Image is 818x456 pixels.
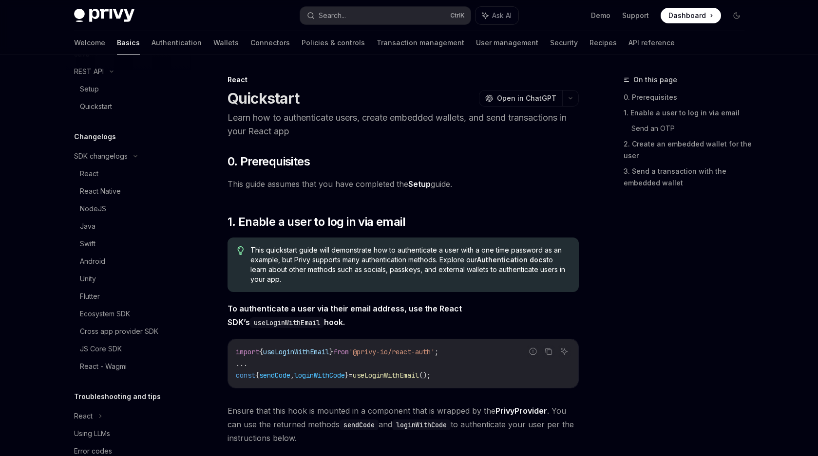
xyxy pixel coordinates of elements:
div: Flutter [80,291,100,302]
span: from [333,347,349,356]
div: SDK changelogs [74,150,128,162]
a: 3. Send a transaction with the embedded wallet [624,164,752,191]
span: (); [419,371,431,380]
a: Connectors [250,31,290,55]
span: import [236,347,259,356]
img: dark logo [74,9,134,22]
a: Recipes [590,31,617,55]
div: React [74,410,93,422]
div: Unity [80,273,96,285]
h5: Troubleshooting and tips [74,391,161,402]
button: Ask AI [476,7,518,24]
div: Swift [80,238,95,250]
a: Using LLMs [66,425,191,442]
span: On this page [633,74,677,86]
a: 1. Enable a user to log in via email [624,105,752,121]
a: Basics [117,31,140,55]
button: Toggle dark mode [729,8,744,23]
span: { [259,347,263,356]
span: { [255,371,259,380]
button: Open in ChatGPT [479,90,562,107]
a: Quickstart [66,98,191,115]
span: loginWithCode [294,371,345,380]
a: PrivyProvider [495,406,547,416]
a: Wallets [213,31,239,55]
a: Java [66,218,191,235]
code: sendCode [340,420,379,430]
span: Dashboard [668,11,706,20]
a: Setup [66,80,191,98]
span: Ctrl K [450,12,465,19]
div: REST API [74,66,104,77]
span: This guide assumes that you have completed the guide. [228,177,579,191]
span: sendCode [259,371,290,380]
a: Welcome [74,31,105,55]
a: React [66,165,191,182]
a: Authentication [152,31,202,55]
a: Support [622,11,649,20]
span: ... [236,359,247,368]
span: useLoginWithEmail [263,347,329,356]
div: Cross app provider SDK [80,326,158,337]
div: Using LLMs [74,428,110,439]
a: Android [66,253,191,270]
span: } [345,371,349,380]
a: User management [476,31,538,55]
span: } [329,347,333,356]
div: Setup [80,83,99,95]
div: JS Core SDK [80,343,122,355]
code: loginWithCode [392,420,451,430]
a: NodeJS [66,200,191,218]
span: Open in ChatGPT [497,93,556,103]
span: const [236,371,255,380]
a: API reference [628,31,675,55]
strong: To authenticate a user via their email address, use the React SDK’s hook. [228,304,462,327]
span: , [290,371,294,380]
a: Unity [66,270,191,288]
button: Copy the contents from the code block [542,345,555,358]
h5: Changelogs [74,131,116,143]
div: React Native [80,185,121,197]
a: Demo [591,11,610,20]
div: Search... [319,10,346,21]
button: Search...CtrlK [300,7,471,24]
a: Swift [66,235,191,253]
a: Send an OTP [631,121,752,136]
a: React - Wagmi [66,358,191,375]
a: 0. Prerequisites [624,90,752,105]
span: = [349,371,353,380]
div: React [80,168,98,180]
span: Ensure that this hook is mounted in a component that is wrapped by the . You can use the returned... [228,404,579,445]
a: Ecosystem SDK [66,305,191,323]
button: Report incorrect code [527,345,539,358]
button: Ask AI [558,345,571,358]
a: React Native [66,182,191,200]
div: Quickstart [80,101,112,112]
a: JS Core SDK [66,340,191,358]
a: Setup [408,179,431,189]
a: Dashboard [661,8,721,23]
a: Cross app provider SDK [66,323,191,340]
div: Android [80,255,105,267]
span: This quickstart guide will demonstrate how to authenticate a user with a one time password as an ... [250,245,569,284]
h1: Quickstart [228,90,300,107]
span: useLoginWithEmail [353,371,419,380]
span: 1. Enable a user to log in via email [228,214,405,230]
div: React [228,75,579,85]
div: Ecosystem SDK [80,308,130,320]
a: Flutter [66,288,191,305]
a: Authentication docs [477,255,547,264]
div: NodeJS [80,203,106,215]
a: Transaction management [377,31,464,55]
svg: Tip [237,246,244,255]
div: React - Wagmi [80,361,127,372]
code: useLoginWithEmail [250,317,324,328]
div: Java [80,220,95,232]
a: 2. Create an embedded wallet for the user [624,136,752,164]
span: Ask AI [492,11,512,20]
a: Security [550,31,578,55]
p: Learn how to authenticate users, create embedded wallets, and send transactions in your React app [228,111,579,138]
span: ; [435,347,438,356]
span: 0. Prerequisites [228,154,310,169]
span: '@privy-io/react-auth' [349,347,435,356]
